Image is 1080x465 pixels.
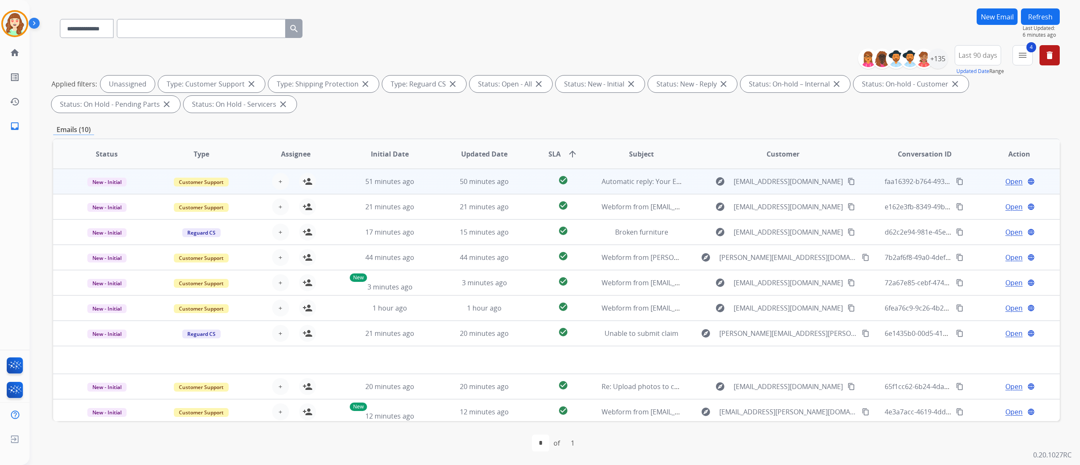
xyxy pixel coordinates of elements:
[174,178,229,187] span: Customer Support
[977,8,1018,25] button: New Email
[548,149,561,159] span: SLA
[848,203,855,211] mat-icon: content_copy
[648,76,737,92] div: Status: New - Reply
[602,202,793,211] span: Webform from [EMAIL_ADDRESS][DOMAIN_NAME] on [DATE]
[87,330,127,338] span: New - Initial
[272,274,289,291] button: +
[350,403,367,411] p: New
[956,330,964,337] mat-icon: content_copy
[956,408,964,416] mat-icon: content_copy
[289,24,299,34] mat-icon: search
[174,279,229,288] span: Customer Support
[1027,228,1035,236] mat-icon: language
[715,202,725,212] mat-icon: explore
[10,97,20,107] mat-icon: history
[832,79,842,89] mat-icon: close
[1027,279,1035,287] mat-icon: language
[460,177,509,186] span: 50 minutes ago
[862,330,869,337] mat-icon: content_copy
[365,329,414,338] span: 21 minutes ago
[470,76,552,92] div: Status: Open - All
[302,176,313,187] mat-icon: person_add
[10,48,20,58] mat-icon: home
[558,276,568,287] mat-icon: check_circle
[898,149,952,159] span: Conversation ID
[956,254,964,261] mat-icon: content_copy
[96,149,118,159] span: Status
[278,252,282,262] span: +
[10,121,20,131] mat-icon: inbox
[956,178,964,185] mat-icon: content_copy
[1012,45,1033,65] button: 4
[734,278,843,288] span: [EMAIL_ADDRESS][DOMAIN_NAME]
[885,303,1010,313] span: 6fea76c9-9c26-4b2c-b9ff-83bcbdc1b364
[1026,42,1036,52] span: 4
[534,79,544,89] mat-icon: close
[1027,254,1035,261] mat-icon: language
[360,79,370,89] mat-icon: close
[350,273,367,282] p: New
[302,328,313,338] mat-icon: person_add
[281,149,310,159] span: Assignee
[885,329,1016,338] span: 6e1435b0-00d5-416e-8795-73765dc5b745
[53,124,94,135] p: Emails (10)
[174,254,229,262] span: Customer Support
[885,177,1007,186] span: faa16392-b764-4932-8f3b-9ff2a77b4fdf
[1023,32,1060,38] span: 6 minutes ago
[564,435,581,451] div: 1
[158,76,265,92] div: Type: Customer Support
[87,408,127,417] span: New - Initial
[302,303,313,313] mat-icon: person_add
[1027,408,1035,416] mat-icon: language
[553,438,560,448] div: of
[278,303,282,313] span: +
[862,254,869,261] mat-icon: content_copy
[302,252,313,262] mat-icon: person_add
[853,76,969,92] div: Status: On-hold - Customer
[567,149,578,159] mat-icon: arrow_upward
[1005,176,1023,187] span: Open
[956,304,964,312] mat-icon: content_copy
[365,227,414,237] span: 17 minutes ago
[10,72,20,82] mat-icon: list_alt
[278,99,288,109] mat-icon: close
[558,226,568,236] mat-icon: check_circle
[558,175,568,185] mat-icon: check_circle
[848,279,855,287] mat-icon: content_copy
[1005,381,1023,392] span: Open
[278,407,282,417] span: +
[1005,252,1023,262] span: Open
[885,382,1011,391] span: 65f1cc62-6b24-4dac-aaf0-9180a044c53d
[1018,50,1028,60] mat-icon: menu
[1027,178,1035,185] mat-icon: language
[365,382,414,391] span: 20 minutes ago
[602,407,845,416] span: Webform from [EMAIL_ADDRESS][PERSON_NAME][DOMAIN_NAME] on [DATE]
[87,228,127,237] span: New - Initial
[956,203,964,211] mat-icon: content_copy
[100,76,155,92] div: Unassigned
[719,407,857,417] span: [EMAIL_ADDRESS][PERSON_NAME][DOMAIN_NAME]
[1021,8,1060,25] button: Refresh
[1027,383,1035,390] mat-icon: language
[1027,330,1035,337] mat-icon: language
[268,76,379,92] div: Type: Shipping Protection
[302,202,313,212] mat-icon: person_add
[382,76,466,92] div: Type: Reguard CS
[460,407,509,416] span: 12 minutes ago
[460,202,509,211] span: 21 minutes ago
[272,249,289,266] button: +
[1005,202,1023,212] span: Open
[602,253,845,262] span: Webform from [PERSON_NAME][EMAIL_ADDRESS][DOMAIN_NAME] on [DATE]
[965,139,1060,169] th: Action
[626,79,636,89] mat-icon: close
[371,149,409,159] span: Initial Date
[1005,407,1023,417] span: Open
[278,176,282,187] span: +
[460,227,509,237] span: 15 minutes ago
[174,383,229,392] span: Customer Support
[556,76,645,92] div: Status: New - Initial
[715,278,725,288] mat-icon: explore
[558,200,568,211] mat-icon: check_circle
[1027,203,1035,211] mat-icon: language
[448,79,458,89] mat-icon: close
